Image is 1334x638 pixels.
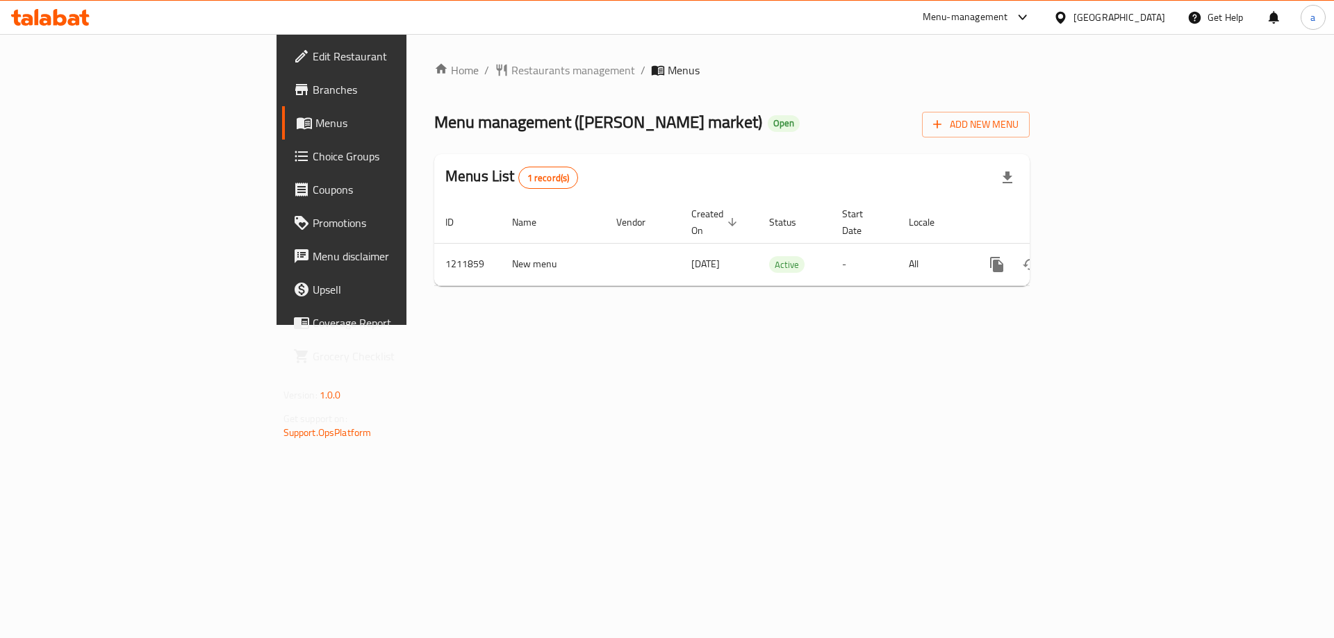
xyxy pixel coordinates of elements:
[434,106,762,137] span: Menu management ( [PERSON_NAME] market )
[282,240,500,273] a: Menu disclaimer
[283,423,372,442] a: Support.OpsPlatform
[315,115,488,131] span: Menus
[313,314,488,331] span: Coverage Report
[445,214,472,230] span: ID
[313,48,488,65] span: Edit Restaurant
[282,273,500,306] a: Upsell
[519,171,578,185] span: 1 record(s)
[768,115,800,132] div: Open
[616,214,664,230] span: Vendor
[769,214,814,230] span: Status
[282,140,500,173] a: Choice Groups
[320,386,341,404] span: 1.0.0
[283,386,318,404] span: Version:
[922,112,1030,137] button: Add New Menu
[518,167,579,189] div: Total records count
[501,243,605,285] td: New menu
[313,81,488,98] span: Branches
[434,201,1125,286] table: enhanced table
[313,281,488,298] span: Upsell
[923,9,1008,26] div: Menu-management
[768,117,800,129] span: Open
[769,256,805,273] div: Active
[769,257,805,273] span: Active
[313,181,488,198] span: Coupons
[969,201,1125,244] th: Actions
[434,62,1030,78] nav: breadcrumb
[991,161,1024,194] div: Export file
[445,166,578,189] h2: Menus List
[495,62,635,78] a: Restaurants management
[842,205,881,239] span: Start Date
[313,248,488,265] span: Menu disclaimer
[511,62,635,78] span: Restaurants management
[512,214,554,230] span: Name
[313,348,488,364] span: Grocery Checklist
[980,248,1014,281] button: more
[282,106,500,140] a: Menus
[283,410,347,428] span: Get support on:
[641,62,645,78] li: /
[909,214,953,230] span: Locale
[282,40,500,73] a: Edit Restaurant
[898,243,969,285] td: All
[668,62,700,78] span: Menus
[282,306,500,339] a: Coverage Report
[831,243,898,285] td: -
[691,205,741,239] span: Created On
[1310,10,1315,25] span: a
[691,255,720,273] span: [DATE]
[313,215,488,231] span: Promotions
[1073,10,1165,25] div: [GEOGRAPHIC_DATA]
[282,173,500,206] a: Coupons
[282,73,500,106] a: Branches
[282,206,500,240] a: Promotions
[313,148,488,165] span: Choice Groups
[1014,248,1047,281] button: Change Status
[282,339,500,373] a: Grocery Checklist
[933,116,1019,133] span: Add New Menu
